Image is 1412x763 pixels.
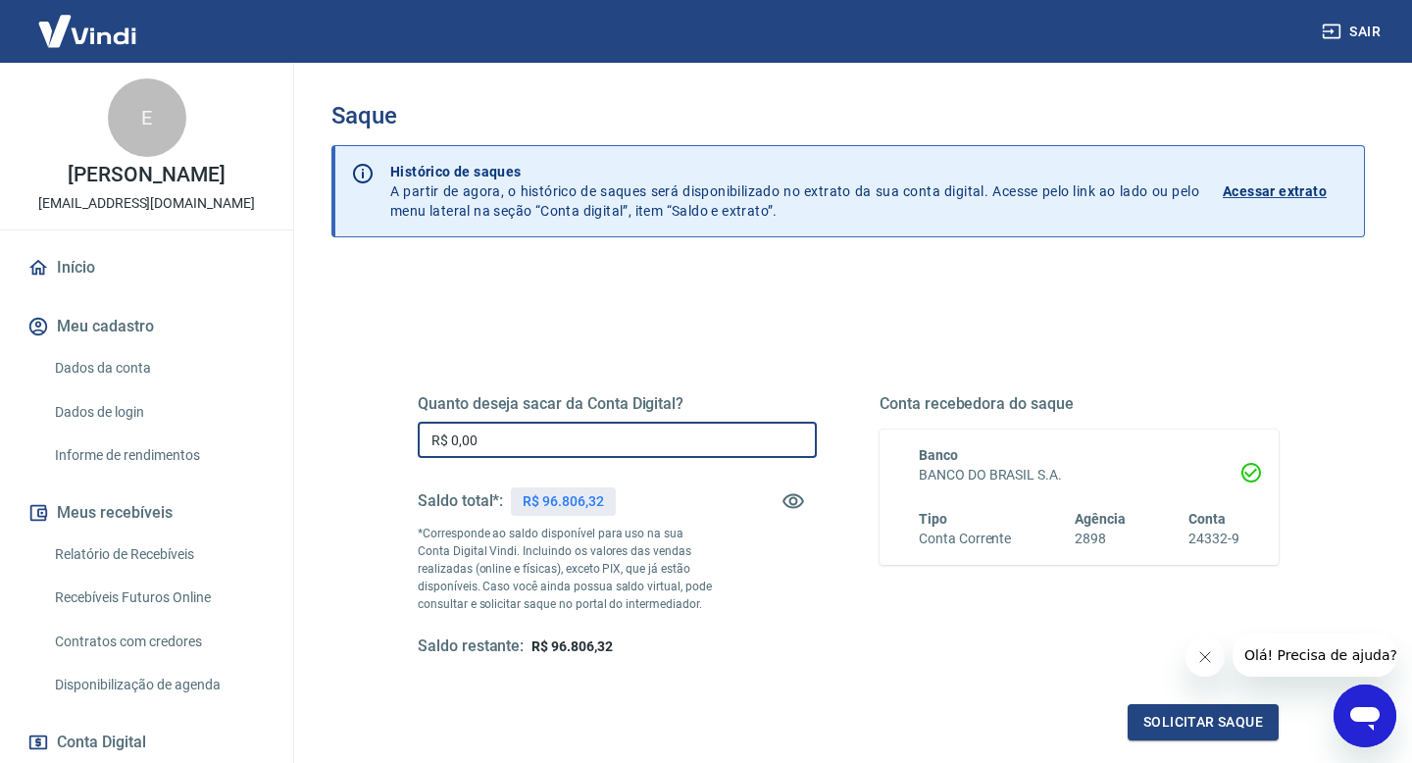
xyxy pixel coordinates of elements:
[1185,637,1225,677] iframe: Close message
[919,447,958,463] span: Banco
[418,394,817,414] h5: Quanto deseja sacar da Conta Digital?
[1075,511,1126,527] span: Agência
[390,162,1199,221] p: A partir de agora, o histórico de saques será disponibilizado no extrato da sua conta digital. Ac...
[1128,704,1279,740] button: Solicitar saque
[880,394,1279,414] h5: Conta recebedora do saque
[38,193,255,214] p: [EMAIL_ADDRESS][DOMAIN_NAME]
[1188,529,1239,549] h6: 24332-9
[68,165,225,185] p: [PERSON_NAME]
[418,525,717,613] p: *Corresponde ao saldo disponível para uso na sua Conta Digital Vindi. Incluindo os valores das ve...
[47,665,270,705] a: Disponibilização de agenda
[1334,685,1396,747] iframe: Button to launch messaging window
[1233,634,1396,677] iframe: Message from company
[919,465,1239,485] h6: BANCO DO BRASIL S.A.
[1075,529,1126,549] h6: 2898
[1318,14,1388,50] button: Sair
[24,1,151,61] img: Vindi
[919,529,1011,549] h6: Conta Corrente
[12,14,165,29] span: Olá! Precisa de ajuda?
[47,348,270,388] a: Dados da conta
[47,622,270,662] a: Contratos com credores
[47,534,270,575] a: Relatório de Recebíveis
[523,491,603,512] p: R$ 96.806,32
[418,636,524,657] h5: Saldo restante:
[47,435,270,476] a: Informe de rendimentos
[1188,511,1226,527] span: Conta
[390,162,1199,181] p: Histórico de saques
[331,102,1365,129] h3: Saque
[24,246,270,289] a: Início
[1223,162,1348,221] a: Acessar extrato
[47,578,270,618] a: Recebíveis Futuros Online
[531,638,612,654] span: R$ 96.806,32
[108,78,186,157] div: E
[24,305,270,348] button: Meu cadastro
[1223,181,1327,201] p: Acessar extrato
[418,491,503,511] h5: Saldo total*:
[47,392,270,432] a: Dados de login
[919,511,947,527] span: Tipo
[24,491,270,534] button: Meus recebíveis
